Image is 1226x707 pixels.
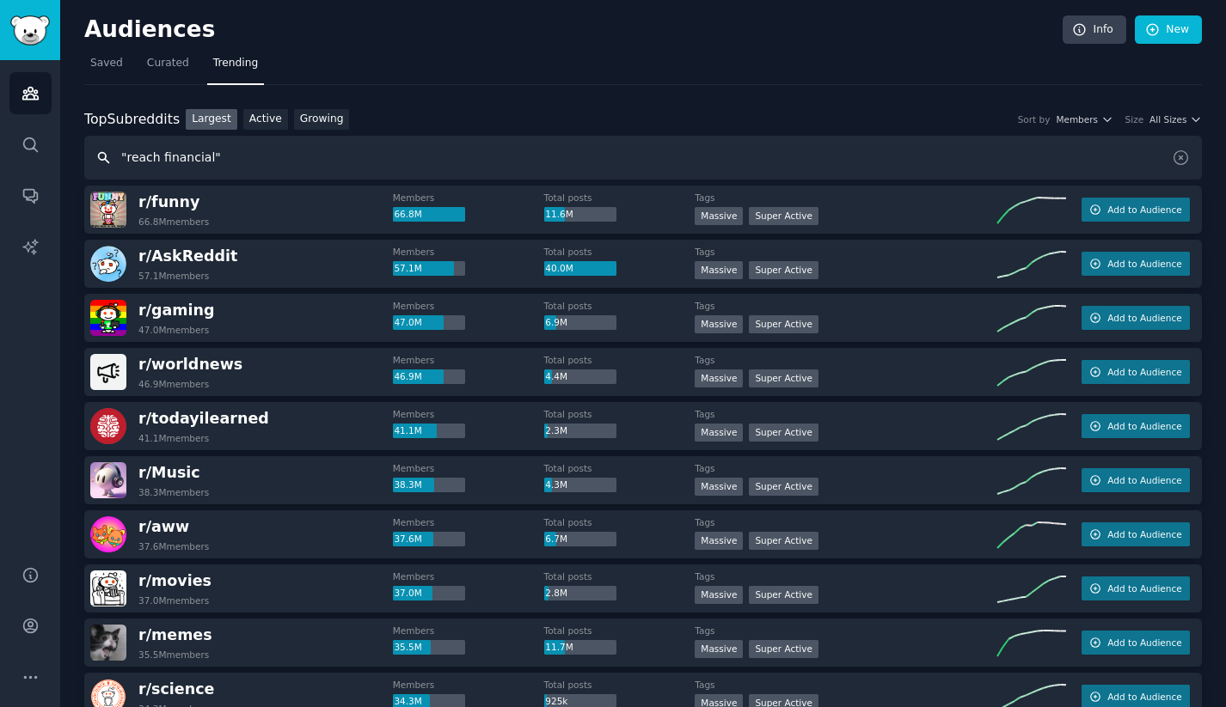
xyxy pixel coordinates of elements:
div: 40.0M [544,261,616,277]
img: aww [90,516,126,552]
dt: Members [393,625,544,637]
div: 37.6M members [138,540,209,552]
img: gaming [90,300,126,336]
span: r/ funny [138,193,199,210]
div: Super Active [749,261,818,279]
div: Super Active [749,640,818,658]
dt: Total posts [544,679,696,691]
div: 11.7M [544,640,616,655]
h2: Audiences [84,16,1063,44]
dt: Tags [695,246,997,258]
a: Growing [294,109,350,131]
div: 38.3M [393,478,465,493]
span: r/ science [138,680,214,698]
dt: Total posts [544,516,696,528]
dt: Tags [695,570,997,582]
div: 6.7M [544,532,616,547]
button: Add to Audience [1082,306,1190,330]
img: memes [90,625,126,661]
div: Massive [695,478,743,496]
img: AskReddit [90,246,126,282]
dt: Tags [695,192,997,204]
div: 66.8M [393,207,465,222]
div: Massive [695,532,743,550]
div: 41.1M [393,424,465,439]
dt: Total posts [544,246,696,258]
div: Top Subreddits [84,109,180,131]
span: Add to Audience [1107,474,1181,486]
button: All Sizes [1149,113,1202,125]
a: Trending [207,50,264,85]
div: 4.4M [544,369,616,385]
div: 37.0M members [138,594,209,606]
div: Super Active [749,532,818,550]
img: funny [90,192,126,228]
div: 57.1M members [138,270,209,282]
button: Add to Audience [1082,360,1190,384]
button: Add to Audience [1082,576,1190,600]
img: Music [90,462,126,498]
div: Super Active [749,315,818,333]
img: worldnews [90,354,126,390]
input: Search name, description, topic [84,136,1202,180]
span: r/ todayilearned [138,410,269,427]
img: GummySearch logo [10,15,50,46]
dt: Total posts [544,462,696,474]
div: 38.3M members [138,486,209,498]
div: Massive [695,261,743,279]
span: Add to Audience [1107,691,1181,703]
dt: Tags [695,516,997,528]
div: 47.0M [393,315,465,331]
span: Add to Audience [1107,204,1181,216]
div: 35.5M [393,640,465,655]
a: Saved [84,50,129,85]
div: 47.0M members [138,324,209,336]
dt: Tags [695,462,997,474]
dt: Members [393,354,544,366]
div: Super Active [749,424,818,442]
span: Saved [90,56,123,71]
div: Super Active [749,586,818,604]
a: Curated [141,50,195,85]
a: Largest [186,109,237,131]
div: 35.5M members [138,649,209,661]
button: Add to Audience [1082,468,1190,492]
span: r/ aww [138,518,189,535]
span: Add to Audience [1107,637,1181,649]
div: Massive [695,586,743,604]
dt: Members [393,462,544,474]
span: Add to Audience [1107,258,1181,270]
dt: Members [393,570,544,582]
div: Massive [695,315,743,333]
span: r/ worldnews [138,356,242,373]
span: Add to Audience [1107,366,1181,378]
dt: Members [393,408,544,420]
div: Massive [695,424,743,442]
span: Curated [147,56,189,71]
dt: Tags [695,354,997,366]
span: r/ memes [138,626,212,643]
button: Members [1056,113,1113,125]
dt: Members [393,300,544,312]
button: Add to Audience [1082,198,1190,222]
dt: Tags [695,679,997,691]
div: 2.8M [544,586,616,601]
dt: Total posts [544,192,696,204]
dt: Members [393,246,544,258]
div: Super Active [749,478,818,496]
dt: Members [393,192,544,204]
a: New [1135,15,1202,45]
div: Super Active [749,369,818,387]
dt: Tags [695,408,997,420]
div: Sort by [1018,113,1051,125]
span: r/ Music [138,464,200,481]
img: movies [90,570,126,606]
span: Add to Audience [1107,582,1181,594]
span: r/ AskReddit [138,247,237,265]
span: Add to Audience [1107,312,1181,324]
div: Super Active [749,207,818,225]
div: Massive [695,207,743,225]
div: Massive [695,369,743,387]
span: r/ movies [138,572,211,589]
dt: Tags [695,300,997,312]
